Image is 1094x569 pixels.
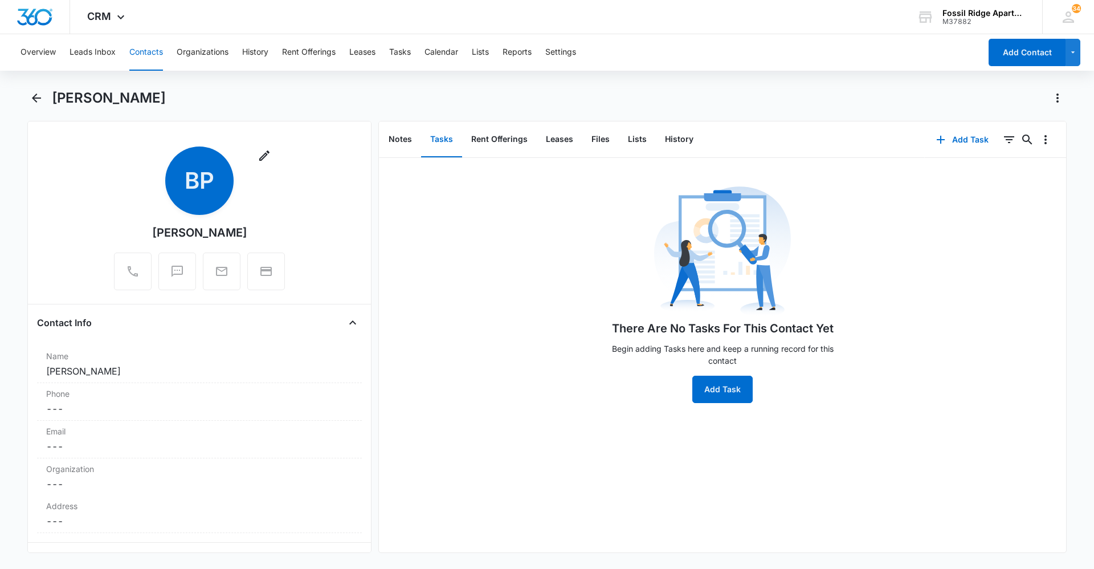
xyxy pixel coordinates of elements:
button: Leads Inbox [70,34,116,71]
dd: --- [46,402,353,416]
button: Notes [379,122,421,157]
button: Files [582,122,619,157]
div: [PERSON_NAME] [152,224,247,241]
label: Name [46,350,353,362]
button: Tasks [421,122,462,157]
button: Overflow Menu [1036,131,1055,149]
h1: There Are No Tasks For This Contact Yet [612,320,834,337]
button: Organizations [177,34,228,71]
div: notifications count [1072,4,1081,13]
button: Overview [21,34,56,71]
img: No Data [654,183,791,320]
button: History [242,34,268,71]
button: Tasks [389,34,411,71]
span: CRM [87,10,111,22]
button: Actions [1048,89,1067,107]
dd: --- [46,440,353,453]
h4: Contact Info [37,316,92,330]
dd: [PERSON_NAME] [46,364,353,378]
button: Lists [472,34,489,71]
div: account id [942,18,1026,26]
button: Filters [1000,131,1018,149]
button: Search... [1018,131,1036,149]
dd: --- [46,477,353,491]
div: Address--- [37,495,362,533]
button: Add Contact [989,39,1066,66]
label: Organization [46,463,353,475]
button: Leases [349,34,375,71]
button: Calendar [424,34,458,71]
div: Phone--- [37,383,362,421]
span: BP [165,147,234,215]
button: Leases [537,122,582,157]
button: Rent Offerings [282,34,336,71]
label: Phone [46,388,353,400]
p: Begin adding Tasks here and keep a running record for this contact [603,343,842,367]
h1: [PERSON_NAME] [52,90,166,107]
label: Email [46,425,353,437]
span: 34 [1072,4,1081,13]
button: Add Task [692,376,753,403]
div: Email--- [37,421,362,458]
dd: --- [46,514,353,528]
label: Address [46,500,353,512]
button: Contacts [129,34,163,71]
button: Rent Offerings [462,122,537,157]
button: Back [27,89,45,107]
button: Reports [503,34,532,71]
button: History [656,122,703,157]
button: Settings [545,34,576,71]
div: account name [942,9,1026,18]
button: Add Task [925,126,1000,153]
button: Lists [619,122,656,157]
button: Close [344,314,362,332]
div: Name[PERSON_NAME] [37,346,362,383]
div: Organization--- [37,458,362,495]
